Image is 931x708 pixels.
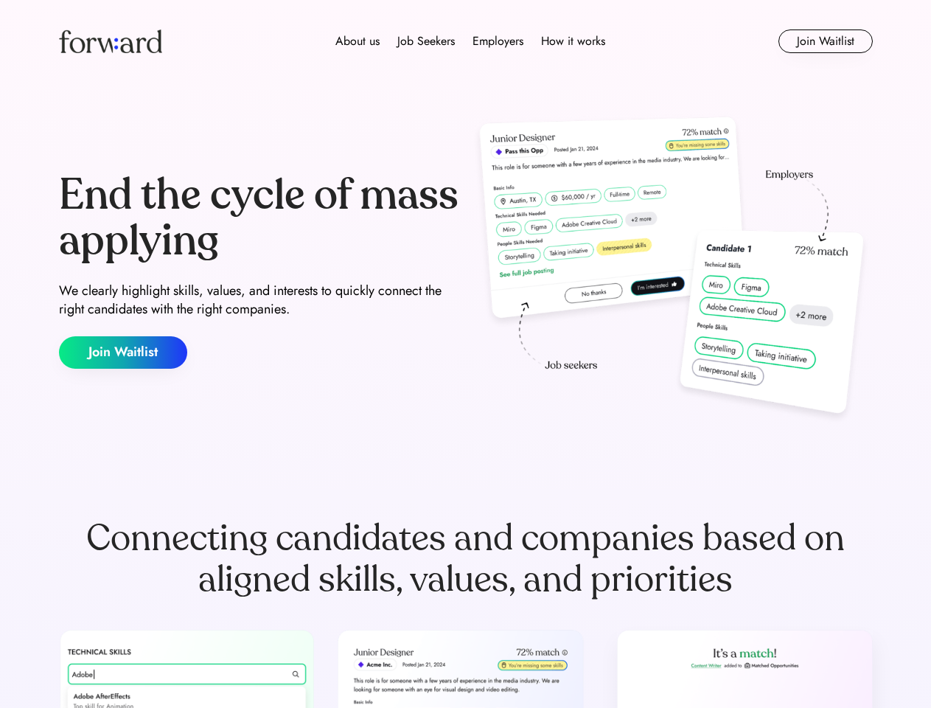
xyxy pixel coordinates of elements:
div: Connecting candidates and companies based on aligned skills, values, and priorities [59,518,873,600]
div: We clearly highlight skills, values, and interests to quickly connect the right candidates with t... [59,282,460,319]
img: Forward logo [59,29,162,53]
div: Employers [473,32,523,50]
div: How it works [541,32,605,50]
div: About us [335,32,380,50]
button: Join Waitlist [59,336,187,369]
div: Job Seekers [397,32,455,50]
img: hero-image.png [472,112,873,429]
button: Join Waitlist [778,29,873,53]
div: End the cycle of mass applying [59,173,460,263]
